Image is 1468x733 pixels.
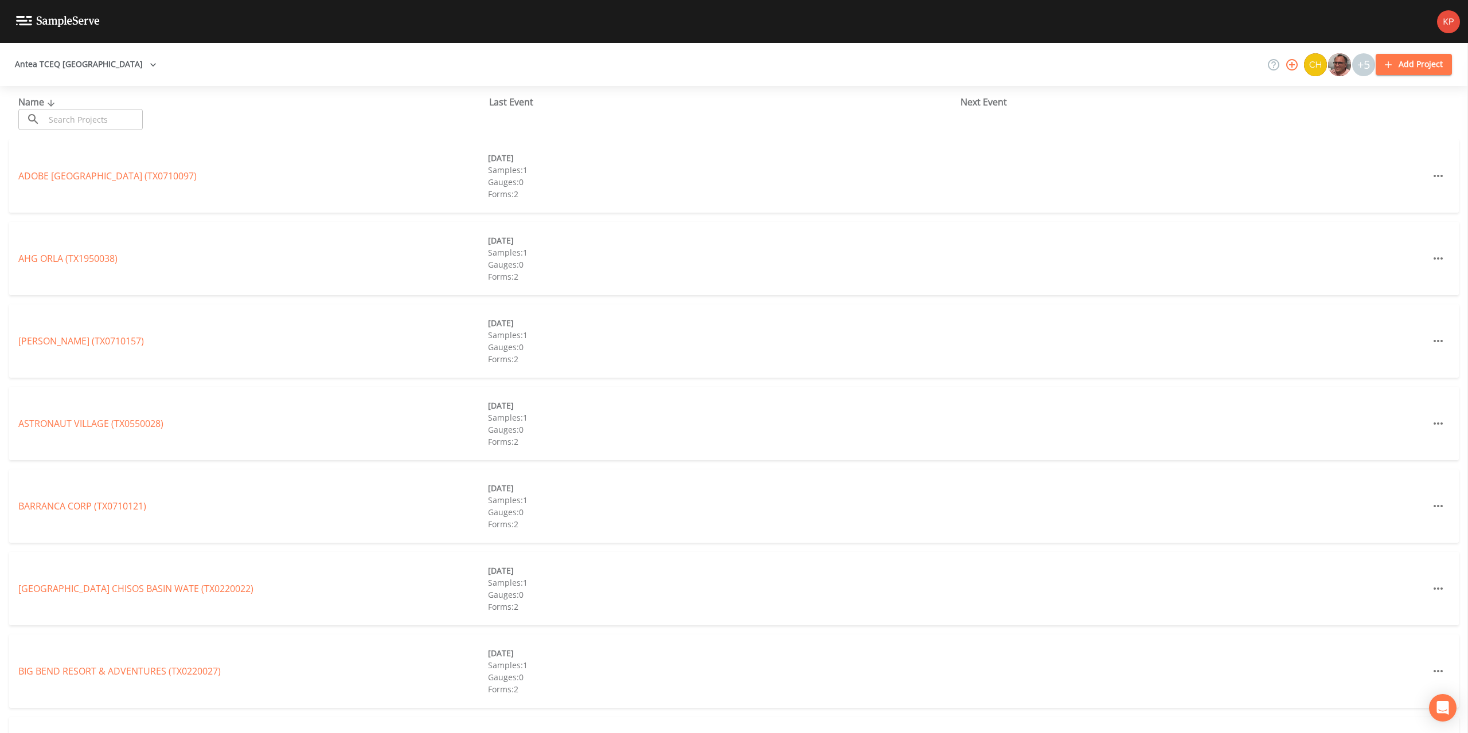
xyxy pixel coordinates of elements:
div: Gauges: 0 [488,506,958,518]
div: Forms: 2 [488,188,958,200]
input: Search Projects [45,109,143,130]
img: c74b8b8b1c7a9d34f67c5e0ca157ed15 [1304,53,1327,76]
div: [DATE] [488,565,958,577]
div: [DATE] [488,399,958,411]
div: Gauges: 0 [488,341,958,353]
div: Forms: 2 [488,518,958,530]
div: [DATE] [488,647,958,659]
a: [GEOGRAPHIC_DATA] CHISOS BASIN WATE (TX0220022) [18,582,253,595]
a: BIG BEND RESORT & ADVENTURES (TX0220027) [18,665,221,677]
a: BARRANCA CORP (TX0710121) [18,500,146,512]
div: [DATE] [488,482,958,494]
div: Forms: 2 [488,436,958,448]
div: Samples: 1 [488,659,958,671]
button: Antea TCEQ [GEOGRAPHIC_DATA] [10,54,161,75]
div: Last Event [489,95,960,109]
div: Gauges: 0 [488,671,958,683]
a: ADOBE [GEOGRAPHIC_DATA] (TX0710097) [18,170,197,182]
div: Forms: 2 [488,683,958,695]
div: Gauges: 0 [488,258,958,271]
div: Charles Medina [1303,53,1328,76]
div: Forms: 2 [488,271,958,283]
div: [DATE] [488,317,958,329]
div: Open Intercom Messenger [1429,694,1457,722]
div: +5 [1352,53,1375,76]
div: Samples: 1 [488,494,958,506]
div: Mike Franklin [1328,53,1352,76]
div: Samples: 1 [488,411,958,424]
div: Gauges: 0 [488,589,958,601]
img: bfb79f8bb3f9c089c8282ca9eb011383 [1437,10,1460,33]
a: AHG ORLA (TX1950038) [18,252,118,265]
a: [PERSON_NAME] (TX0710157) [18,335,144,347]
div: Gauges: 0 [488,424,958,436]
a: ASTRONAUT VILLAGE (TX0550028) [18,417,163,430]
div: Samples: 1 [488,329,958,341]
div: Forms: 2 [488,601,958,613]
div: Samples: 1 [488,577,958,589]
img: logo [16,16,100,27]
div: Gauges: 0 [488,176,958,188]
div: Next Event [961,95,1431,109]
div: Samples: 1 [488,164,958,176]
img: e2d790fa78825a4bb76dcb6ab311d44c [1328,53,1351,76]
div: [DATE] [488,234,958,246]
div: Samples: 1 [488,246,958,258]
span: Name [18,96,58,108]
div: Forms: 2 [488,353,958,365]
div: [DATE] [488,152,958,164]
button: Add Project [1376,54,1452,75]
